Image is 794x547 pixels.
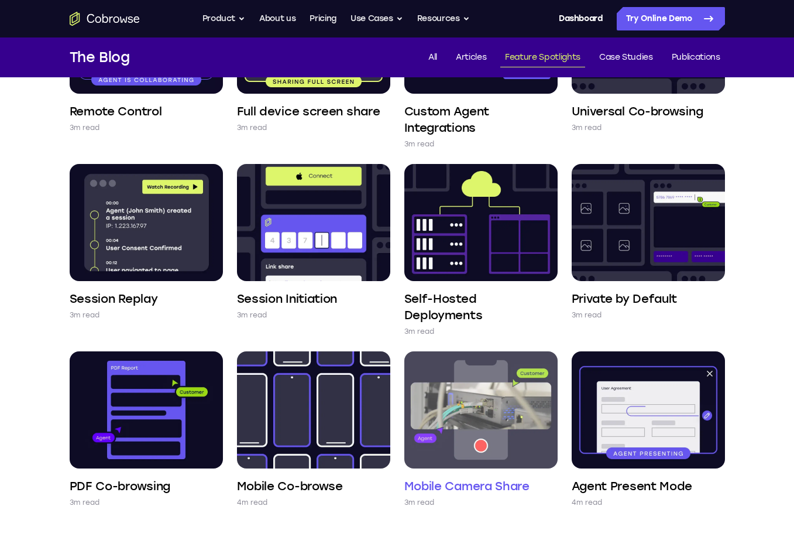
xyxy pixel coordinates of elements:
[70,351,223,469] img: PDF Co-browsing
[572,497,603,508] p: 4m read
[404,103,558,136] h4: Custom Agent Integrations
[572,309,602,321] p: 3m read
[310,7,336,30] a: Pricing
[70,478,171,494] h4: PDF Co-browsing
[237,164,390,321] a: Session Initiation 3m read
[594,48,658,67] a: Case Studies
[404,164,558,281] img: Self-Hosted Deployments
[572,351,725,469] img: Agent Present Mode
[572,103,703,119] h4: Universal Co-browsing
[404,351,558,469] img: Mobile Camera Share
[451,48,491,67] a: Articles
[237,351,390,469] img: Mobile Co-browse
[572,164,725,281] img: Private by Default
[70,47,130,68] h1: The Blog
[572,164,725,321] a: Private by Default 3m read
[237,351,390,508] a: Mobile Co-browse 4m read
[559,7,603,30] a: Dashboard
[237,164,390,281] img: Session Initiation
[70,103,162,119] h4: Remote Control
[70,122,100,134] p: 3m read
[572,351,725,508] a: Agent Present Mode 4m read
[404,138,435,150] p: 3m read
[572,122,602,134] p: 3m read
[237,290,338,307] h4: Session Initiation
[70,351,223,508] a: PDF Co-browsing 3m read
[237,309,267,321] p: 3m read
[404,478,530,494] h4: Mobile Camera Share
[404,290,558,323] h4: Self-Hosted Deployments
[404,164,558,337] a: Self-Hosted Deployments 3m read
[202,7,246,30] button: Product
[237,103,380,119] h4: Full device screen share
[237,478,343,494] h4: Mobile Co-browse
[350,7,403,30] button: Use Cases
[70,497,100,508] p: 3m read
[70,12,140,26] a: Go to the home page
[259,7,295,30] a: About us
[667,48,725,67] a: Publications
[404,497,435,508] p: 3m read
[572,478,693,494] h4: Agent Present Mode
[424,48,442,67] a: All
[572,290,678,307] h4: Private by Default
[404,326,435,337] p: 3m read
[500,48,585,67] a: Feature Spotlights
[404,351,558,508] a: Mobile Camera Share 3m read
[70,290,158,307] h4: Session Replay
[237,497,268,508] p: 4m read
[617,7,725,30] a: Try Online Demo
[70,164,223,281] img: Session Replay
[70,309,100,321] p: 3m read
[417,7,470,30] button: Resources
[237,122,267,134] p: 3m read
[70,164,223,321] a: Session Replay 3m read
